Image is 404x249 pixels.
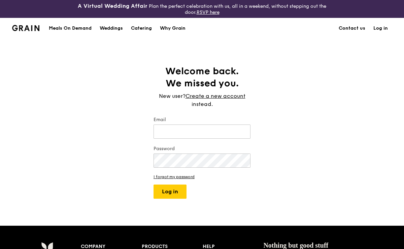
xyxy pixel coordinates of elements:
[154,116,250,123] label: Email
[78,3,147,9] h3: A Virtual Wedding Affair
[131,18,152,38] div: Catering
[154,65,250,89] h1: Welcome back. We missed you.
[154,174,250,179] a: I forgot my password
[154,145,250,152] label: Password
[369,18,392,38] a: Log in
[154,185,187,199] button: Log in
[127,18,156,38] a: Catering
[263,242,328,249] span: Nothing but good stuff
[335,18,369,38] a: Contact us
[12,25,39,31] img: Grain
[156,18,190,38] a: Why Grain
[67,3,337,15] div: Plan the perfect celebration with us, all in a weekend, without stepping out the door.
[49,18,92,38] div: Meals On Demand
[186,92,245,100] a: Create a new account
[192,101,213,107] span: instead.
[159,93,186,99] span: New user?
[100,18,123,38] div: Weddings
[160,18,186,38] div: Why Grain
[197,9,220,15] a: RSVP here
[96,18,127,38] a: Weddings
[12,18,39,38] a: GrainGrain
